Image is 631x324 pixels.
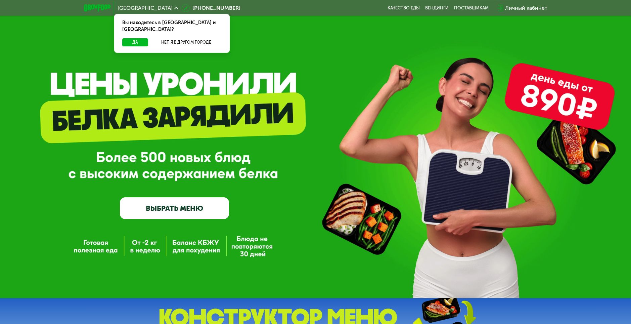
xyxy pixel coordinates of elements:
a: [PHONE_NUMBER] [182,4,240,12]
button: Нет, я в другом городе [151,38,222,46]
span: [GEOGRAPHIC_DATA] [118,5,173,11]
a: ВЫБРАТЬ МЕНЮ [120,197,229,219]
button: Да [122,38,148,46]
div: Личный кабинет [505,4,547,12]
a: Вендинги [425,5,449,11]
div: Вы находитесь в [GEOGRAPHIC_DATA] и [GEOGRAPHIC_DATA]? [114,14,230,38]
div: поставщикам [454,5,489,11]
a: Качество еды [388,5,420,11]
